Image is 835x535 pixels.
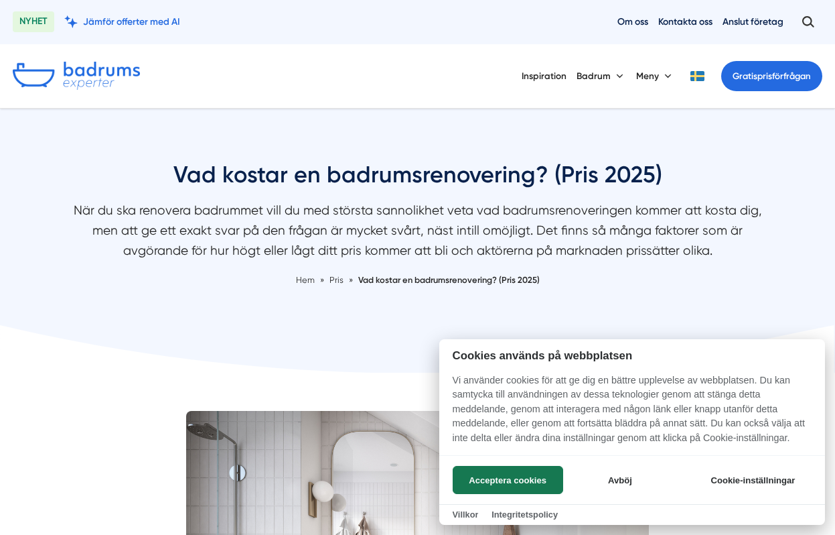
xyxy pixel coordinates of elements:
button: Acceptera cookies [453,466,563,494]
a: Integritetspolicy [491,510,558,520]
p: Vi använder cookies för att ge dig en bättre upplevelse av webbplatsen. Du kan samtycka till anvä... [439,373,825,455]
a: Villkor [453,510,479,520]
button: Avböj [566,466,673,494]
h2: Cookies används på webbplatsen [439,349,825,362]
button: Cookie-inställningar [694,466,812,494]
